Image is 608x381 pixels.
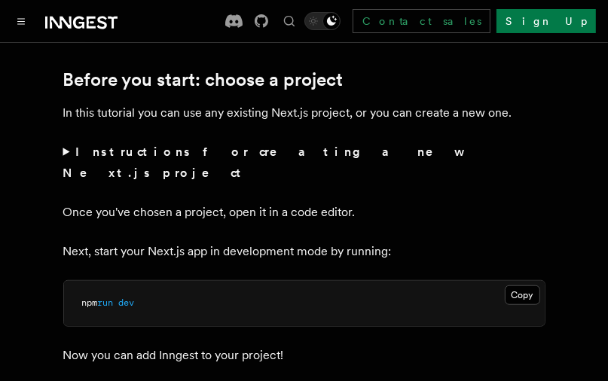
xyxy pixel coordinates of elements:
[63,69,344,90] a: Before you start: choose a project
[63,202,545,223] p: Once you've chosen a project, open it in a code editor.
[63,142,545,184] summary: Instructions for creating a new Next.js project
[63,102,545,123] p: In this tutorial you can use any existing Next.js project, or you can create a new one.
[280,12,298,30] button: Find something...
[12,12,30,30] button: Toggle navigation
[505,285,540,305] button: Copy
[119,297,135,308] span: dev
[304,12,341,30] button: Toggle dark mode
[63,241,545,262] p: Next, start your Next.js app in development mode by running:
[353,9,490,33] a: Contact sales
[496,9,596,33] a: Sign Up
[63,145,460,180] strong: Instructions for creating a new Next.js project
[63,345,545,366] p: Now you can add Inngest to your project!
[82,297,98,308] span: npm
[98,297,114,308] span: run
